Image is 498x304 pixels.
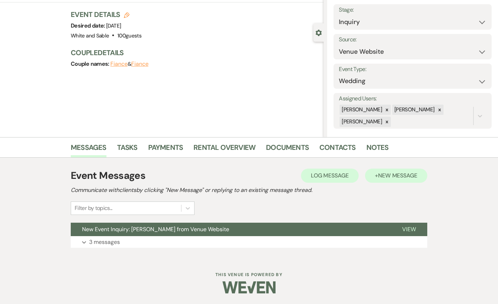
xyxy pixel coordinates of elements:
span: & [110,60,148,68]
h1: Event Messages [71,168,145,183]
span: White and Sable [71,32,109,39]
button: New Event Inquiry: [PERSON_NAME] from Venue Website [71,223,391,236]
button: Fiance [131,61,149,67]
div: Filter by topics... [75,204,112,212]
button: Close lead details [315,29,322,36]
label: Event Type: [339,64,486,75]
span: New Event Inquiry: [PERSON_NAME] from Venue Website [82,226,229,233]
a: Tasks [117,142,138,157]
h3: Couple Details [71,48,317,58]
span: Log Message [311,172,349,179]
button: View [391,223,427,236]
button: +New Message [365,169,427,183]
div: [PERSON_NAME] [340,117,383,127]
h3: Event Details [71,10,141,19]
div: [PERSON_NAME] [392,105,436,115]
a: Messages [71,142,106,157]
button: Log Message [301,169,359,183]
label: Assigned Users: [339,94,486,104]
button: 3 messages [71,236,427,248]
img: Weven Logo [222,275,276,300]
button: Fiance [110,61,128,67]
a: Payments [148,142,183,157]
span: New Message [378,172,417,179]
h2: Communicate with clients by clicking "New Message" or replying to an existing message thread. [71,186,427,194]
a: Documents [266,142,309,157]
label: Stage: [339,5,486,15]
span: Desired date: [71,22,106,29]
label: Source: [339,35,486,45]
span: Couple names: [71,60,110,68]
div: [PERSON_NAME] [340,105,383,115]
a: Rental Overview [193,142,255,157]
span: [DATE] [106,22,121,29]
p: 3 messages [89,238,120,247]
a: Notes [366,142,389,157]
a: Contacts [319,142,356,157]
span: 100 guests [117,32,141,39]
span: View [402,226,416,233]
